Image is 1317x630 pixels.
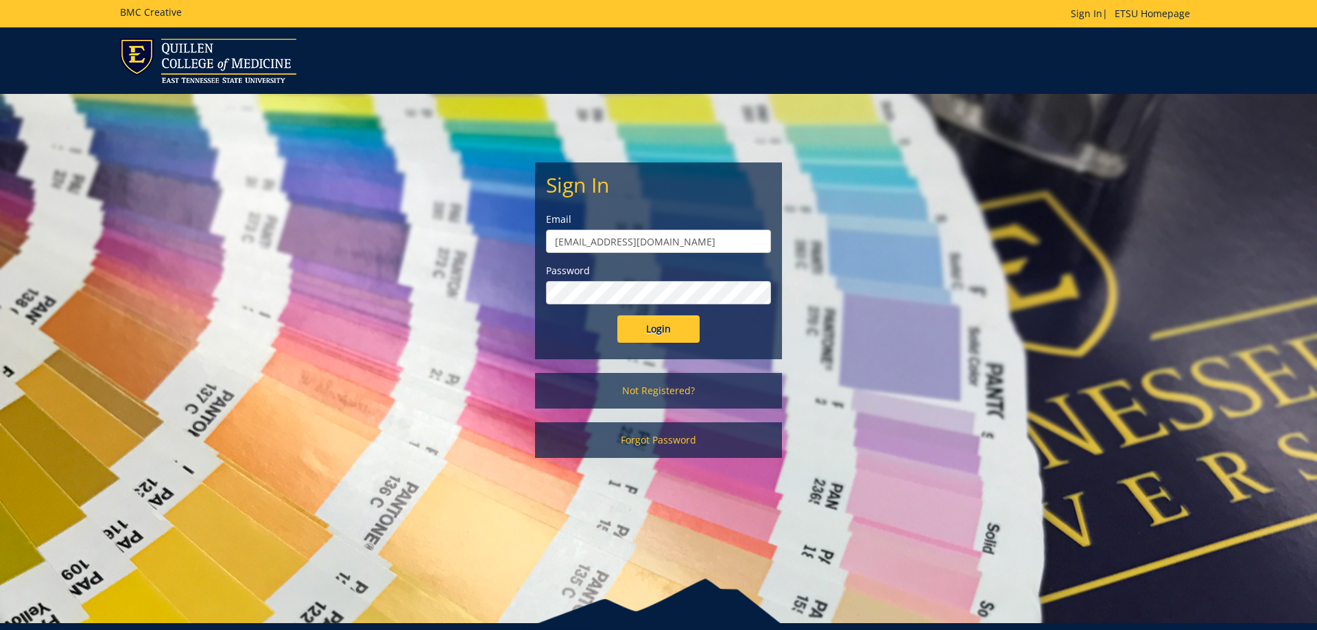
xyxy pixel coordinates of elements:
label: Password [546,264,771,278]
a: ETSU Homepage [1108,7,1197,20]
a: Sign In [1071,7,1102,20]
h5: BMC Creative [120,7,182,17]
a: Forgot Password [535,422,782,458]
h2: Sign In [546,173,771,196]
a: Not Registered? [535,373,782,409]
label: Email [546,213,771,226]
p: | [1071,7,1197,21]
img: ETSU logo [120,38,296,83]
input: Login [617,315,700,343]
